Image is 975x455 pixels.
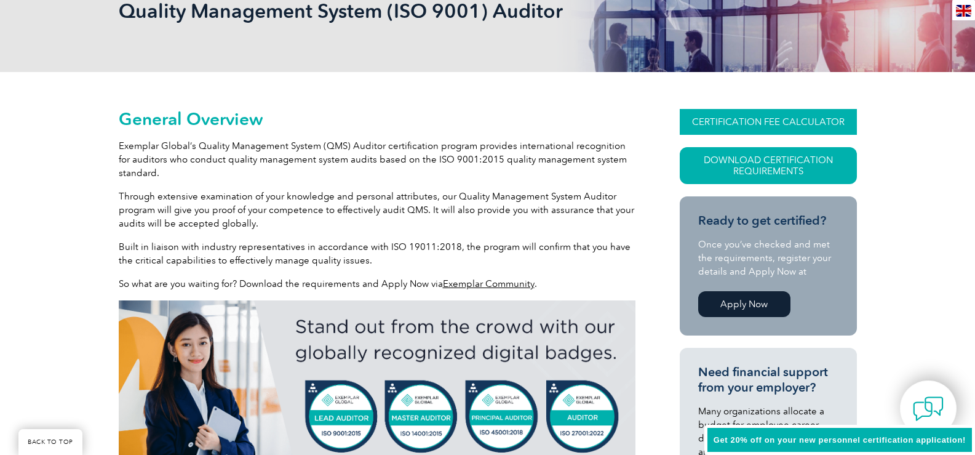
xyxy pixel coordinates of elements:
[119,139,635,180] p: Exemplar Global’s Quality Management System (QMS) Auditor certification program provides internat...
[714,435,966,445] span: Get 20% off on your new personnel certification application!
[698,213,838,228] h3: Ready to get certified?
[119,277,635,291] p: So what are you waiting for? Download the requirements and Apply Now via .
[443,278,535,289] a: Exemplar Community
[119,240,635,267] p: Built in liaison with industry representatives in accordance with ISO 19011:2018, the program wil...
[698,291,790,317] a: Apply Now
[680,147,857,184] a: Download Certification Requirements
[119,190,635,230] p: Through extensive examination of your knowledge and personal attributes, our Quality Management S...
[119,109,635,129] h2: General Overview
[698,238,838,278] p: Once you’ve checked and met the requirements, register your details and Apply Now at
[680,109,857,135] a: CERTIFICATION FEE CALCULATOR
[18,429,82,455] a: BACK TO TOP
[913,393,944,424] img: contact-chat.png
[698,364,838,395] h3: Need financial support from your employer?
[956,5,971,17] img: en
